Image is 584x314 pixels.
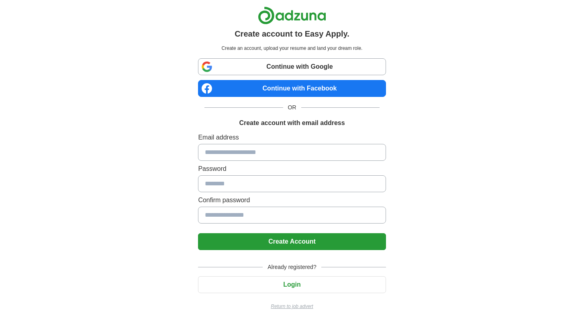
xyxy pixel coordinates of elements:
[200,45,384,52] p: Create an account, upload your resume and land your dream role.
[283,103,301,112] span: OR
[263,263,321,271] span: Already registered?
[198,281,386,288] a: Login
[198,164,386,174] label: Password
[198,233,386,250] button: Create Account
[239,118,345,128] h1: Create account with email address
[198,303,386,310] a: Return to job advert
[258,6,326,25] img: Adzuna logo
[198,195,386,205] label: Confirm password
[198,276,386,293] button: Login
[198,58,386,75] a: Continue with Google
[198,133,386,142] label: Email address
[235,28,349,40] h1: Create account to Easy Apply.
[198,80,386,97] a: Continue with Facebook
